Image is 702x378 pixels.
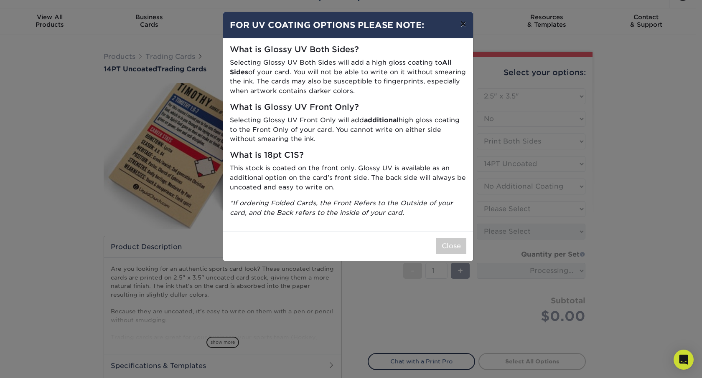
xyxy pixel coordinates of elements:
[230,199,453,217] i: *If ordering Folded Cards, the Front Refers to the Outside of your card, and the Back refers to t...
[436,238,466,254] button: Close
[230,58,466,96] p: Selecting Glossy UV Both Sides will add a high gloss coating to of your card. You will not be abl...
[364,116,399,124] strong: additional
[230,19,466,31] h4: FOR UV COATING OPTIONS PLEASE NOTE:
[230,45,466,55] h5: What is Glossy UV Both Sides?
[230,58,452,76] strong: All Sides
[453,12,473,35] button: ×
[230,164,466,192] p: This stock is coated on the front only. Glossy UV is available as an additional option on the car...
[230,103,466,112] h5: What is Glossy UV Front Only?
[674,350,694,370] div: Open Intercom Messenger
[230,116,466,144] p: Selecting Glossy UV Front Only will add high gloss coating to the Front Only of your card. You ca...
[230,151,466,160] h5: What is 18pt C1S?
